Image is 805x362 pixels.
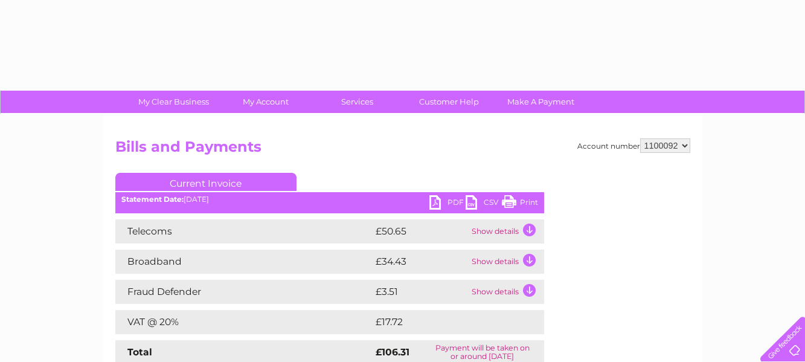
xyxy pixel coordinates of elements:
[373,280,469,304] td: £3.51
[399,91,499,113] a: Customer Help
[502,195,538,213] a: Print
[115,280,373,304] td: Fraud Defender
[307,91,407,113] a: Services
[121,195,184,204] b: Statement Date:
[469,250,544,274] td: Show details
[376,346,409,358] strong: £106.31
[216,91,315,113] a: My Account
[124,91,223,113] a: My Clear Business
[115,219,373,244] td: Telecoms
[115,310,373,334] td: VAT @ 20%
[115,173,297,191] a: Current Invoice
[373,250,469,274] td: £34.43
[469,280,544,304] td: Show details
[373,310,518,334] td: £17.72
[466,195,502,213] a: CSV
[491,91,591,113] a: Make A Payment
[577,138,690,153] div: Account number
[429,195,466,213] a: PDF
[115,195,544,204] div: [DATE]
[115,250,373,274] td: Broadband
[373,219,469,244] td: £50.65
[115,138,690,161] h2: Bills and Payments
[127,346,152,358] strong: Total
[469,219,544,244] td: Show details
